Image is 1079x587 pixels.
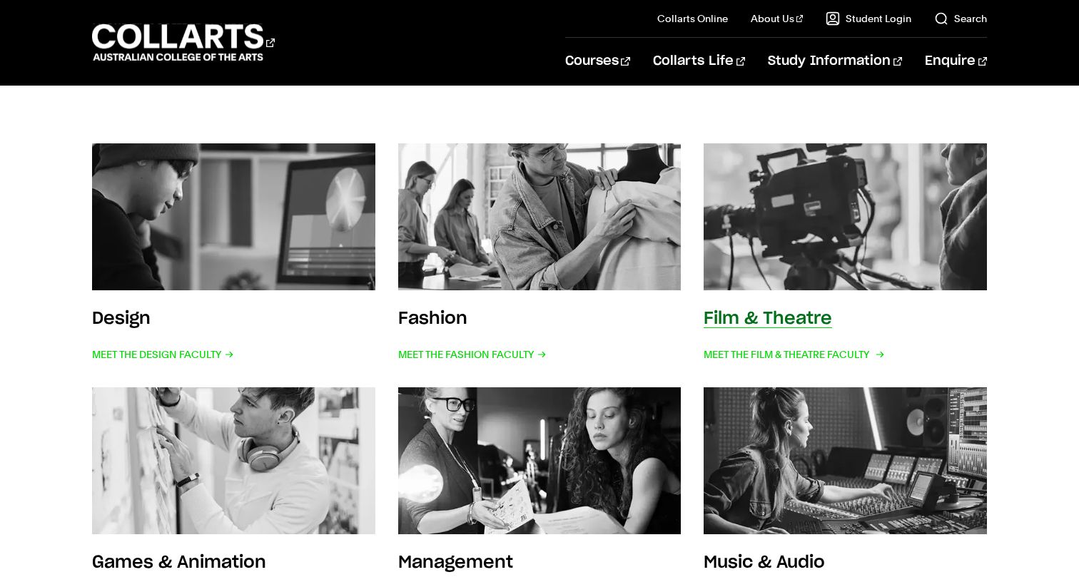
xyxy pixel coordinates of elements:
[751,11,804,26] a: About Us
[925,38,987,85] a: Enquire
[653,38,745,85] a: Collarts Life
[704,310,832,327] h3: Film & Theatre
[826,11,911,26] a: Student Login
[704,344,882,364] span: Meet the Film & Theatre Faculty
[92,554,266,571] h3: Games & Animation
[768,38,902,85] a: Study Information
[92,344,234,364] span: Meet the Design Faculty
[398,143,682,364] a: Fashion Meet the Fashion Faculty
[92,310,151,327] h3: Design
[92,143,375,364] a: Design Meet the Design Faculty
[704,143,987,364] a: Film & Theatre Meet the Film & Theatre Faculty
[704,554,825,571] h3: Music & Audio
[398,310,467,327] h3: Fashion
[657,11,728,26] a: Collarts Online
[565,38,630,85] a: Courses
[92,22,275,63] div: Go to homepage
[398,344,547,364] span: Meet the Fashion Faculty
[934,11,987,26] a: Search
[398,554,513,571] h3: Management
